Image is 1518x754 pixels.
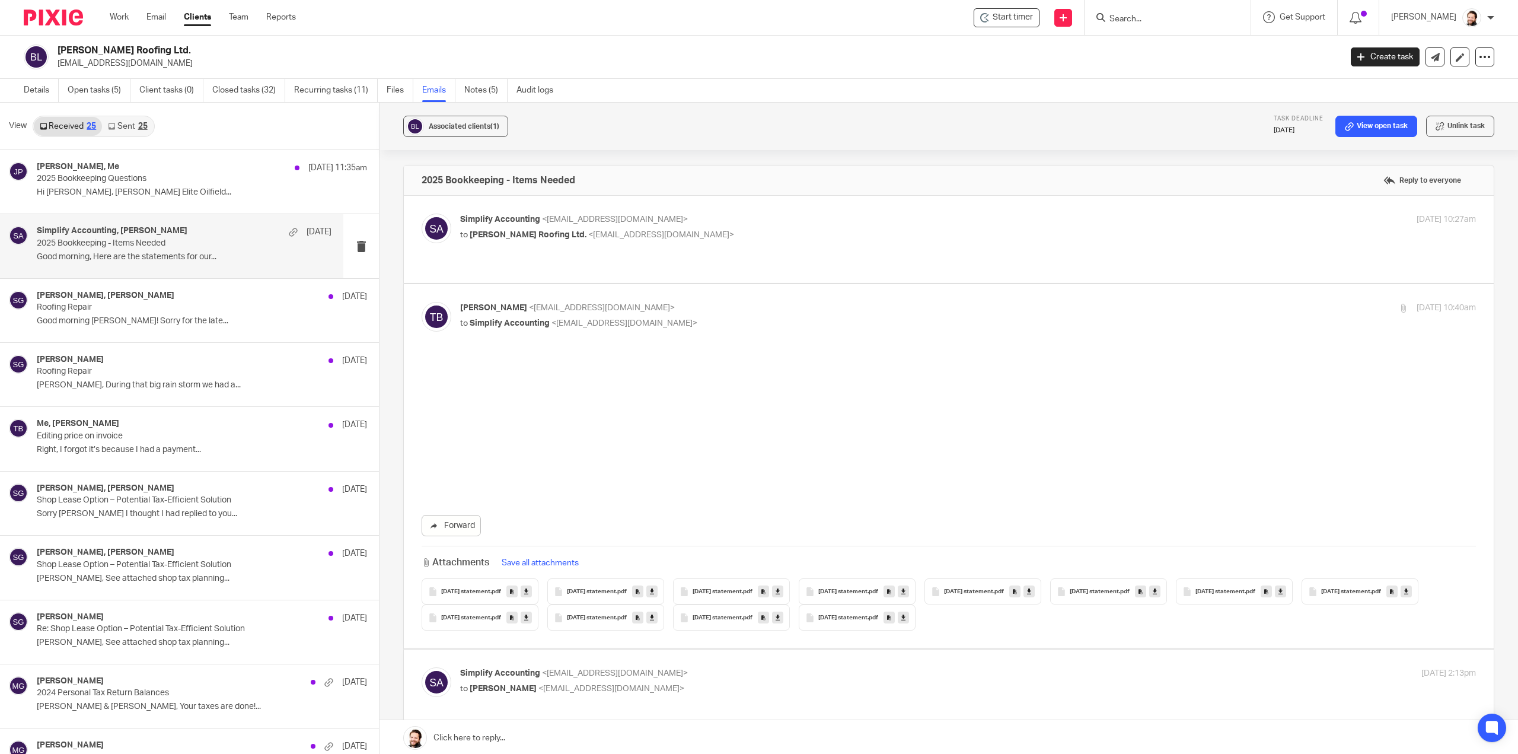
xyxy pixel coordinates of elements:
a: Notes (5) [464,79,508,102]
span: <[EMAIL_ADDRESS][DOMAIN_NAME]> [538,685,684,693]
span: View [9,120,27,132]
p: [DATE] [342,355,367,367]
a: Audit logs [516,79,562,102]
a: View open task [1335,116,1417,137]
img: svg%3E [9,483,28,502]
span: .pdf [616,588,627,596]
img: svg%3E [9,419,28,438]
p: [DATE] [342,419,367,431]
a: Details [24,79,59,102]
span: [DATE] statement [818,615,868,622]
button: Unlink task [1426,116,1494,137]
p: [DATE] 2:13pm [1421,667,1476,680]
img: svg%3E [9,676,28,695]
button: Save all attachments [498,556,582,570]
span: [PERSON_NAME] Roofing Ltd. [470,231,586,239]
p: [DATE] 11:35am [308,162,367,174]
span: <[EMAIL_ADDRESS][DOMAIN_NAME]> [542,669,688,677]
span: Start timer [993,11,1033,24]
p: 2025 Bookkeeping Questions [37,174,301,184]
span: .pdf [616,615,627,622]
p: Good morning, Here are the statements for our... [37,252,331,262]
img: svg%3E [422,667,451,697]
h4: [PERSON_NAME], [PERSON_NAME] [37,291,174,301]
img: svg%3E [24,44,49,69]
p: [PERSON_NAME] [1391,11,1456,23]
p: [DATE] [307,226,331,238]
span: [PERSON_NAME] [460,304,527,312]
img: svg%3E [422,214,451,243]
span: Simplify Accounting [470,319,550,327]
p: Roofing Repair [37,303,301,313]
span: .pdf [1370,588,1381,596]
span: .pdf [1245,588,1255,596]
span: <[EMAIL_ADDRESS][DOMAIN_NAME]> [529,304,675,312]
span: .pdf [490,615,501,622]
input: Search [1108,14,1215,25]
button: [DATE] statement.pdf [422,578,538,605]
span: [DATE] statement [818,588,868,596]
p: [PERSON_NAME], During that big rain storm we had a... [37,380,367,390]
button: [DATE] statement.pdf [924,578,1041,605]
img: Jayde%20Headshot.jpg [1462,8,1481,27]
span: [DATE] statement [567,588,616,596]
p: [DATE] [342,548,367,559]
h4: 2025 Bookkeeping - Items Needed [422,174,575,186]
span: .pdf [490,588,501,596]
h3: Attachments [422,556,489,570]
span: [DATE] statement [693,588,742,596]
div: Blanchard Roofing Ltd. [974,8,1039,27]
a: Reports [266,11,296,23]
h4: Simplify Accounting, [PERSON_NAME] [37,226,187,236]
img: Pixie [24,9,83,26]
span: [DATE] statement [693,615,742,622]
h4: Me, [PERSON_NAME] [37,419,119,429]
p: [DATE] [342,740,367,752]
a: Client tasks (0) [139,79,203,102]
a: Emails [422,79,455,102]
span: .pdf [993,588,1004,596]
h2: [PERSON_NAME] Roofing Ltd. [58,44,1078,57]
p: [EMAIL_ADDRESS][DOMAIN_NAME] [58,58,1333,69]
a: Work [110,11,129,23]
div: 25 [138,122,148,131]
span: Simplify Accounting [460,669,540,677]
p: [PERSON_NAME], See attached shop tax planning... [37,574,367,584]
p: [DATE] [342,483,367,495]
p: [DATE] 10:40am [1417,302,1476,314]
span: [PERSON_NAME] [470,685,537,693]
span: to [460,685,468,693]
span: to [460,319,468,327]
p: Editing price on invoice [37,431,301,441]
img: svg%3E [9,612,28,631]
span: Simplify Accounting [460,215,540,224]
h4: [PERSON_NAME] [37,740,104,750]
span: Associated clients [429,123,499,130]
a: Sent25 [102,117,153,136]
span: <[EMAIL_ADDRESS][DOMAIN_NAME]> [542,215,688,224]
p: Right, I forgot it’s because I had a payment... [37,445,367,455]
span: <[EMAIL_ADDRESS][DOMAIN_NAME]> [588,231,734,239]
span: Task deadline [1274,116,1324,122]
button: [DATE] statement.pdf [1176,578,1293,605]
img: svg%3E [406,117,424,135]
span: <[EMAIL_ADDRESS][DOMAIN_NAME]> [551,319,697,327]
span: [DATE] statement [441,588,490,596]
p: [DATE] [342,291,367,303]
button: [DATE] statement.pdf [1050,578,1167,605]
p: [PERSON_NAME], See attached shop tax planning... [37,638,367,648]
span: [DATE] statement [441,615,490,622]
button: [DATE] statement.pdf [547,605,664,631]
p: [DATE] [342,612,367,624]
span: [DATE] statement [567,615,616,622]
h4: [PERSON_NAME] [37,355,104,365]
h4: [PERSON_NAME], [PERSON_NAME] [37,548,174,558]
button: Associated clients(1) [403,116,508,137]
a: Clients [184,11,211,23]
button: [DATE] statement.pdf [1302,578,1418,605]
span: .pdf [742,615,752,622]
button: [DATE] statement.pdf [799,605,916,631]
img: svg%3E [9,548,28,567]
img: svg%3E [9,226,28,245]
img: svg%3E [9,355,28,374]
